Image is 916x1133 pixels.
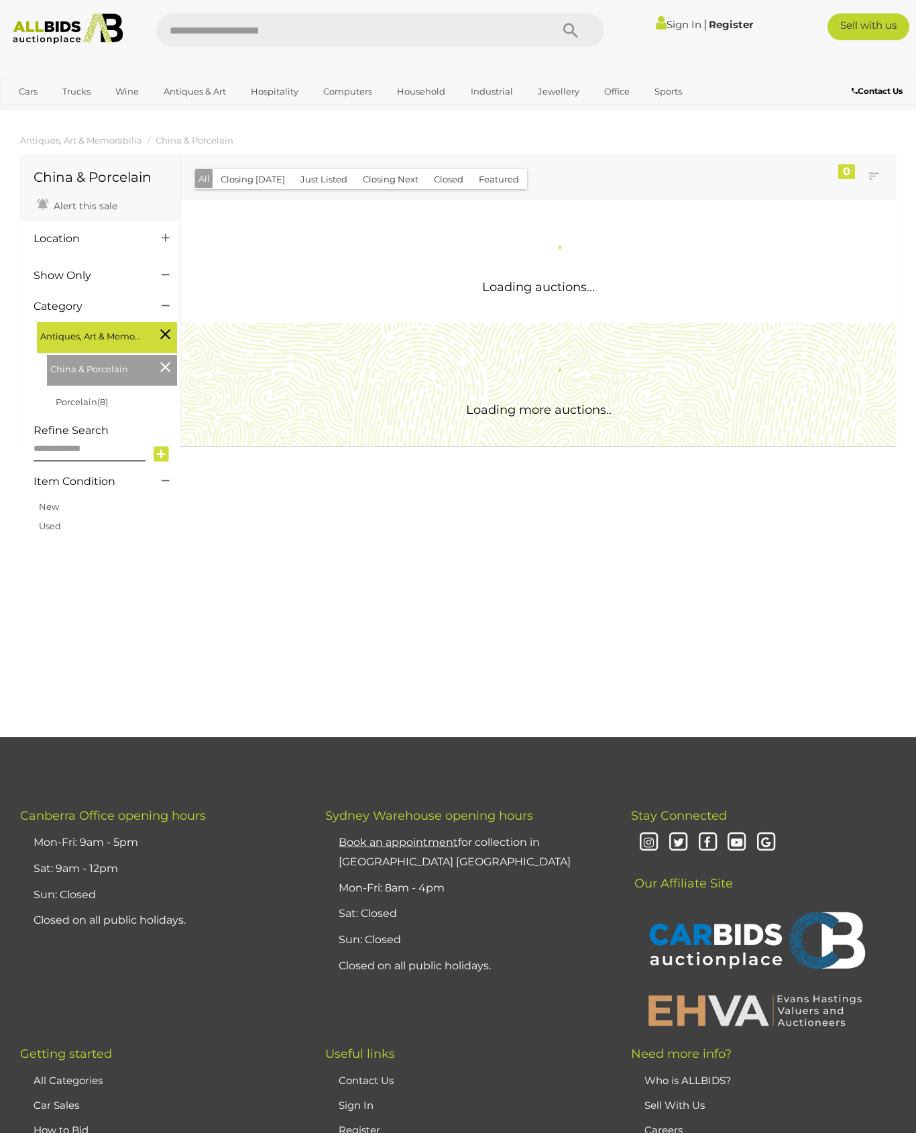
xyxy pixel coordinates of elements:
[30,908,292,934] li: Closed on all public holidays.
[466,402,612,417] span: Loading more auctions..
[631,1046,732,1061] span: Need more info?
[50,200,117,212] span: Alert this sale
[838,164,855,179] div: 0
[335,927,597,953] li: Sun: Closed
[50,358,151,377] span: China & Porcelain
[20,808,206,823] span: Canberra Office opening hours
[641,898,869,986] img: CARBIDS Auctionplace
[39,521,61,531] a: Used
[631,808,727,823] span: Stay Connected
[34,1099,79,1112] a: Car Sales
[827,13,909,40] a: Sell with us
[30,882,292,908] li: Sun: Closed
[537,13,604,47] button: Search
[54,80,99,103] a: Trucks
[335,953,597,979] li: Closed on all public holidays.
[314,80,381,103] a: Computers
[852,84,906,99] a: Contact Us
[34,233,141,245] h4: Location
[471,169,527,190] button: Featured
[39,501,59,512] a: New
[709,18,753,31] a: Register
[34,425,177,437] h4: Refine Search
[30,856,292,882] li: Sat: 9am - 12pm
[426,169,471,190] button: Closed
[325,808,533,823] span: Sydney Warehouse opening hours
[97,396,108,407] span: (8)
[155,80,235,103] a: Antiques & Art
[388,80,454,103] a: Household
[754,831,778,855] i: Google
[644,1074,732,1087] a: Who is ALLBIDS?
[641,993,869,1028] img: EHVA | Evans Hastings Valuers and Auctioneers
[631,856,733,891] span: Our Affiliate Site
[34,301,141,313] h4: Category
[638,831,661,855] i: Instagram
[10,80,46,103] a: Cars
[40,325,141,344] span: Antiques, Art & Memorabilia
[646,80,691,103] a: Sports
[529,80,588,103] a: Jewellery
[462,80,522,103] a: Industrial
[10,103,123,125] a: [GEOGRAPHIC_DATA]
[242,80,307,103] a: Hospitality
[195,169,213,188] button: All
[339,836,571,868] a: Book an appointmentfor collection in [GEOGRAPHIC_DATA] [GEOGRAPHIC_DATA]
[213,169,293,190] button: Closing [DATE]
[355,169,426,190] button: Closing Next
[335,901,597,927] li: Sat: Closed
[656,18,701,31] a: Sign In
[34,170,167,184] h1: China & Porcelain
[156,135,233,146] a: China & Porcelain
[107,80,148,103] a: Wine
[30,830,292,856] li: Mon-Fri: 9am - 5pm
[7,13,129,44] img: Allbids.com.au
[852,86,903,96] b: Contact Us
[339,836,458,849] u: Book an appointment
[20,135,142,146] a: Antiques, Art & Memorabilia
[34,195,121,215] a: Alert this sale
[34,270,141,282] h4: Show Only
[696,831,720,855] i: Facebook
[34,476,141,488] h4: Item Condition
[482,280,595,294] span: Loading auctions...
[339,1074,394,1087] a: Contact Us
[335,875,597,902] li: Mon-Fri: 8am - 4pm
[34,1074,103,1087] a: All Categories
[339,1099,374,1112] a: Sign In
[292,169,355,190] button: Just Listed
[325,1046,395,1061] span: Useful links
[56,396,108,407] a: Porcelain(8)
[726,831,749,855] i: Youtube
[703,17,707,32] span: |
[644,1099,705,1112] a: Sell With Us
[667,831,690,855] i: Twitter
[20,1046,112,1061] span: Getting started
[595,80,638,103] a: Office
